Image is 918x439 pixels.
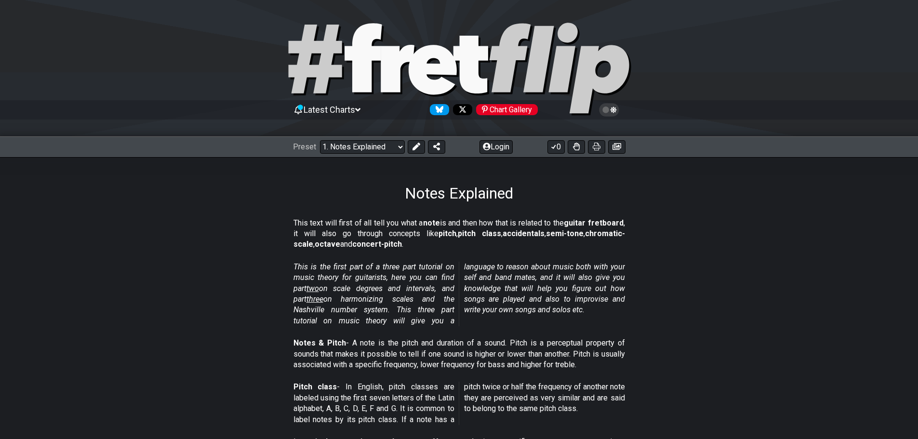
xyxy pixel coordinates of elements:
[472,104,538,115] a: #fretflip at Pinterest
[608,140,625,154] button: Create image
[423,218,440,227] strong: note
[352,239,402,249] strong: concert-pitch
[479,140,513,154] button: Login
[293,262,625,325] em: This is the first part of a three part tutorial on music theory for guitarists, here you can find...
[546,229,584,238] strong: semi-tone
[564,218,624,227] strong: guitar fretboard
[306,284,319,293] span: two
[293,142,316,151] span: Preset
[503,229,545,238] strong: accidentals
[449,104,472,115] a: Follow #fretflip at X
[304,105,355,115] span: Latest Charts
[408,140,425,154] button: Edit Preset
[320,140,405,154] select: Preset
[405,184,513,202] h1: Notes Explained
[426,104,449,115] a: Follow #fretflip at Bluesky
[293,338,625,370] p: - A note is the pitch and duration of a sound. Pitch is a perceptual property of sounds that make...
[293,382,337,391] strong: Pitch class
[293,338,346,347] strong: Notes & Pitch
[568,140,585,154] button: Toggle Dexterity for all fretkits
[306,294,323,304] span: three
[428,140,445,154] button: Share Preset
[476,104,538,115] div: Chart Gallery
[293,382,625,425] p: - In English, pitch classes are labeled using the first seven letters of the Latin alphabet, A, B...
[439,229,456,238] strong: pitch
[604,106,615,114] span: Toggle light / dark theme
[547,140,565,154] button: 0
[293,218,625,250] p: This text will first of all tell you what a is and then how that is related to the , it will also...
[458,229,501,238] strong: pitch class
[588,140,605,154] button: Print
[315,239,340,249] strong: octave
